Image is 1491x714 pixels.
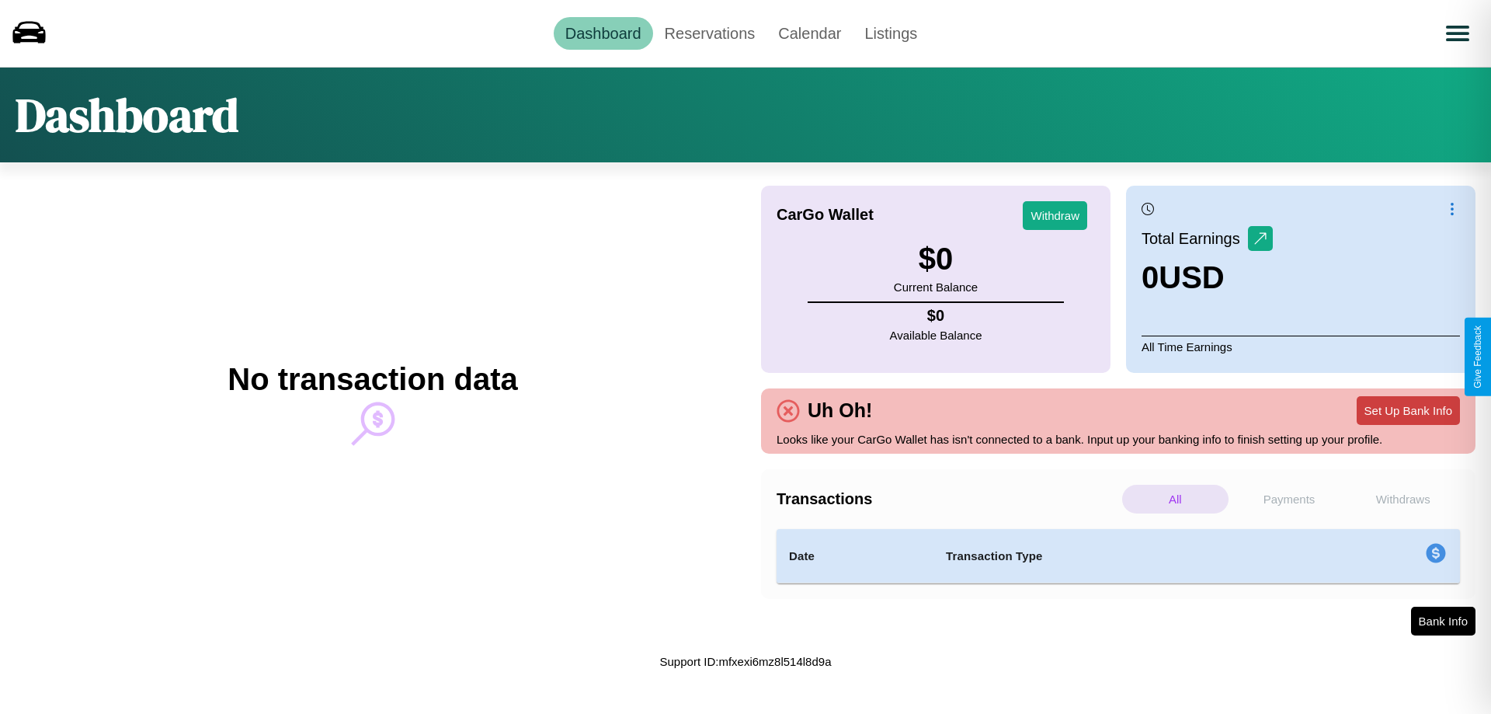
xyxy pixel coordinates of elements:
p: Support ID: mfxexi6mz8l514l8d9a [660,651,832,672]
p: Current Balance [894,277,978,298]
button: Set Up Bank Info [1357,396,1460,425]
h4: Date [789,547,921,566]
h1: Dashboard [16,83,238,147]
h2: No transaction data [228,362,517,397]
p: All [1122,485,1229,514]
table: simple table [777,529,1460,583]
h4: CarGo Wallet [777,206,874,224]
p: All Time Earnings [1142,336,1460,357]
a: Dashboard [554,17,653,50]
p: Looks like your CarGo Wallet has isn't connected to a bank. Input up your banking info to finish ... [777,429,1460,450]
p: Payments [1236,485,1343,514]
a: Calendar [766,17,853,50]
a: Reservations [653,17,767,50]
button: Open menu [1436,12,1479,55]
div: Give Feedback [1472,326,1483,388]
h4: Uh Oh! [800,399,880,422]
p: Available Balance [890,325,982,346]
h3: $ 0 [894,242,978,277]
h3: 0 USD [1142,260,1273,295]
button: Withdraw [1023,201,1087,230]
button: Bank Info [1411,607,1475,636]
h4: Transactions [777,490,1118,508]
p: Withdraws [1350,485,1456,514]
a: Listings [853,17,929,50]
h4: $ 0 [890,307,982,325]
p: Total Earnings [1142,225,1248,253]
h4: Transaction Type [946,547,1298,566]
